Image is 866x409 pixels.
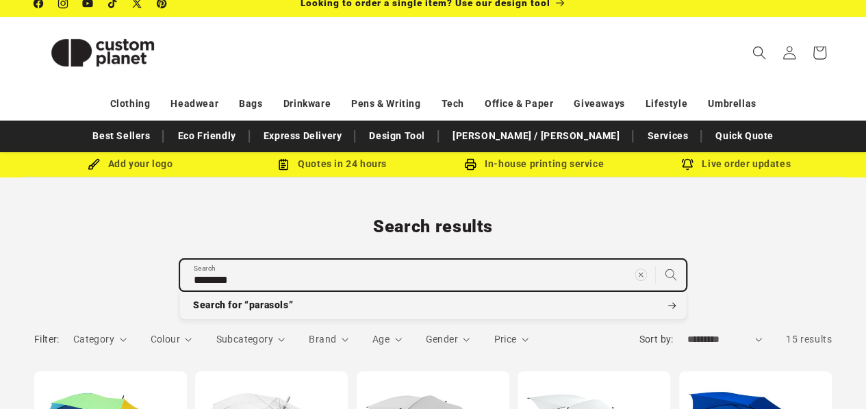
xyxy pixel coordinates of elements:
a: Best Sellers [86,124,157,148]
img: Order Updates Icon [277,158,290,171]
span: Brand [309,334,336,345]
a: Headwear [170,92,218,116]
span: Subcategory [216,334,272,345]
div: Live order updates [635,156,837,173]
div: Add your logo [29,156,231,173]
summary: Price [494,332,528,347]
span: Colour [151,334,180,345]
summary: Age (0 selected) [372,332,402,347]
summary: Gender (0 selected) [426,332,470,347]
a: Eco Friendly [170,124,242,148]
a: Express Delivery [257,124,349,148]
summary: Brand (0 selected) [309,332,348,347]
h1: Search results [34,216,832,238]
img: Custom Planet [34,22,171,84]
a: Services [640,124,695,148]
a: [PERSON_NAME] / [PERSON_NAME] [446,124,626,148]
span: Age [372,334,390,345]
img: Order updates [681,158,693,171]
span: Category [73,334,114,345]
a: Quick Quote [709,124,780,148]
img: Brush Icon [88,158,100,171]
a: Design Tool [362,124,432,148]
a: Bags [239,92,262,116]
img: In-house printing [464,158,476,171]
a: Custom Planet [29,16,177,88]
a: Lifestyle [646,92,687,116]
summary: Colour (0 selected) [151,332,192,347]
div: In-house printing service [433,156,635,173]
span: Gender [426,334,458,345]
a: Drinkware [283,92,331,116]
h2: Filter: [34,332,60,347]
a: Giveaways [574,92,624,116]
a: Pens & Writing [351,92,420,116]
summary: Category (0 selected) [73,332,127,347]
a: Umbrellas [708,92,756,116]
button: Search [656,260,686,290]
span: Price [494,334,516,345]
a: Tech [441,92,463,116]
a: Office & Paper [485,92,553,116]
summary: Subcategory (0 selected) [216,332,285,347]
div: Quotes in 24 hours [231,156,433,173]
iframe: Chat Widget [637,261,866,409]
button: Clear search term [626,260,656,290]
span: Search for “parasols” [193,299,293,312]
summary: Search [744,38,774,68]
a: Clothing [110,92,151,116]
